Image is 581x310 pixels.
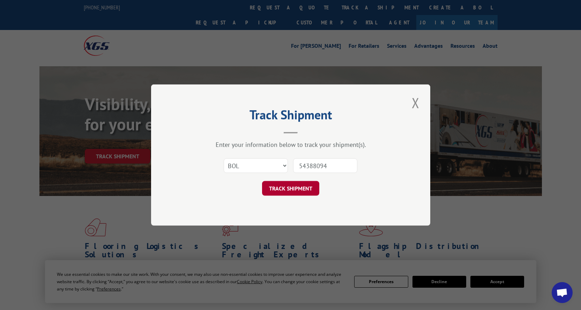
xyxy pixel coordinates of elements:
[293,158,357,173] input: Number(s)
[262,181,319,196] button: TRACK SHIPMENT
[186,110,395,123] h2: Track Shipment
[552,282,573,303] a: Open chat
[410,93,422,112] button: Close modal
[186,141,395,149] div: Enter your information below to track your shipment(s).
